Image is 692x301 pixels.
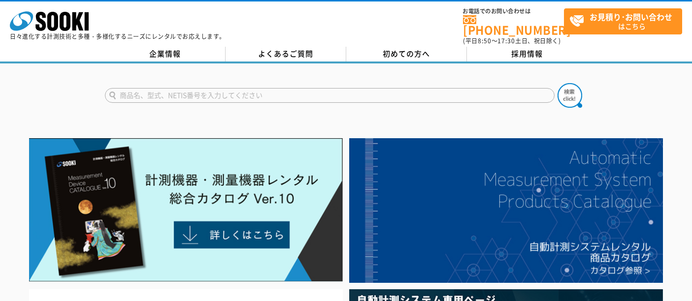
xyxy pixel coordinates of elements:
[226,47,346,61] a: よくあるご質問
[105,88,555,103] input: 商品名、型式、NETIS番号を入力してください
[569,9,682,33] span: はこちら
[463,15,564,35] a: [PHONE_NUMBER]
[105,47,226,61] a: 企業情報
[463,8,564,14] span: お電話でのお問い合わせは
[564,8,682,34] a: お見積り･お問い合わせはこちら
[10,33,226,39] p: 日々進化する計測技術と多種・多様化するニーズにレンタルでお応えします。
[383,48,430,59] span: 初めての方へ
[346,47,467,61] a: 初めての方へ
[29,138,343,282] img: Catalog Ver10
[497,36,515,45] span: 17:30
[463,36,560,45] span: (平日 ～ 土日、祝日除く)
[590,11,672,23] strong: お見積り･お問い合わせ
[467,47,588,61] a: 採用情報
[349,138,663,283] img: 自動計測システムカタログ
[558,83,582,108] img: btn_search.png
[478,36,492,45] span: 8:50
